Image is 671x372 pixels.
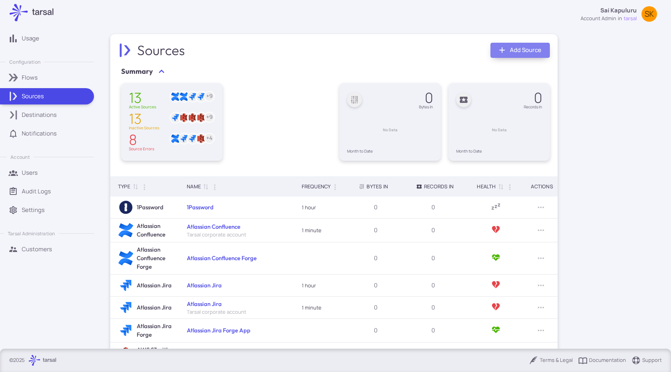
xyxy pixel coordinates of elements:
[490,43,550,58] a: Add Source
[535,324,547,337] button: Row Actions
[329,181,341,193] button: Column Actions
[416,326,435,335] p: 0
[187,254,257,262] a: Atlassian Confluence Forge
[347,113,433,149] div: Chart. Highcharts interactive chart.
[294,219,351,242] td: 1 minute
[22,169,38,177] p: Users
[118,182,130,191] div: Type
[491,253,501,264] span: Active
[137,222,174,239] h6: Atlassian Confluence
[129,105,156,109] div: Active Sources
[535,201,547,214] button: Row Actions
[118,223,133,238] img: Atlassian Confluence
[129,112,159,126] div: 13
[524,105,542,109] div: Records In
[294,342,351,366] td: 1 minute
[419,91,433,105] div: 0
[201,183,210,190] span: Sort by Name ascending
[491,225,501,236] span: ResourceError: Internal server error., ErrorType: API_ERROR
[524,91,542,105] div: 0
[188,134,197,143] img: Atlassian Jira
[196,92,206,101] img: Atlassian Jira Forge
[196,134,206,143] img: AWS S3 with SQS
[535,224,547,236] button: Row Actions
[10,154,30,160] p: Account
[171,113,180,122] img: Atlassian Jira
[416,203,435,212] p: 0
[529,356,573,365] a: Terms & Legal
[531,182,553,191] div: Actions
[22,245,52,254] p: Customers
[196,113,206,122] img: AWS S3 with SQS
[359,303,377,312] p: 0
[187,300,222,308] a: Atlassian Jira
[535,301,547,314] button: Row Actions
[22,92,44,101] p: Sources
[491,202,501,213] span: Connector has no active flows configured
[129,147,154,151] div: Source Errors
[209,181,221,193] button: Column Actions
[22,129,57,138] p: Notifications
[504,181,516,193] button: Column Actions
[294,196,351,219] td: 1 hour
[359,281,377,290] p: 0
[137,281,172,290] h6: Atlassian Jira
[624,15,637,23] span: tarsal
[294,275,351,297] td: 1 hour
[187,327,250,334] a: Atlassian Jira Forge App
[491,280,501,291] span: Connector configuration failed
[491,325,501,336] span: Active
[118,323,133,338] img: Atlassian Jira Forge
[187,203,214,211] a: 1Password
[645,10,654,18] span: SK
[383,127,398,132] text: No Data
[359,203,377,212] p: 0
[416,303,435,312] p: 0
[535,252,547,264] button: Row Actions
[496,183,505,190] span: Sort by Health ascending
[171,92,180,101] img: Atlassian Confluence
[22,187,51,196] p: Audit Logs
[416,182,454,191] div: Records In
[9,59,40,65] p: Configuration
[137,203,163,212] h6: 1Password
[294,297,351,319] td: 1 minute
[130,183,140,190] span: Sort by Type ascending
[171,134,180,143] img: Atlassian Confluence
[302,182,331,191] div: Frequency
[600,6,637,15] p: Sai Kapuluru
[137,303,172,312] h6: Atlassian Jira
[206,92,213,99] text: + 9
[179,134,189,143] img: Atlassian Jira
[22,206,45,214] p: Settings
[456,149,542,153] div: Month to Date
[121,66,153,77] span: Summary
[576,3,662,25] button: Sai Kapuluruaccount adminintarsalSK
[187,308,246,315] span: Tarsal corporate account
[22,73,38,82] p: Flows
[138,181,151,193] button: Column Actions
[359,182,388,191] div: Bytes In
[137,322,174,339] h6: Atlassian Jira Forge
[8,230,55,237] p: Tarsal Administration
[631,356,662,365] a: Support
[129,91,156,105] div: 13
[118,251,133,266] img: Atlassian Confluence Forge
[581,15,616,23] div: account admin
[416,226,435,235] p: 0
[22,111,57,119] p: Destinations
[118,347,133,362] img: AWS S3 with SQS
[416,281,435,290] p: 0
[456,113,542,149] div: Chart. Highcharts interactive chart.
[188,92,197,101] img: Atlassian Jira
[137,346,174,363] h6: AWS S3 with SQS
[118,200,133,215] img: 1Password
[492,127,507,132] text: No Data
[359,326,377,335] p: 0
[359,226,377,235] p: 0
[187,282,222,289] a: Atlassian Jira
[179,92,189,101] img: Atlassian Confluence Forge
